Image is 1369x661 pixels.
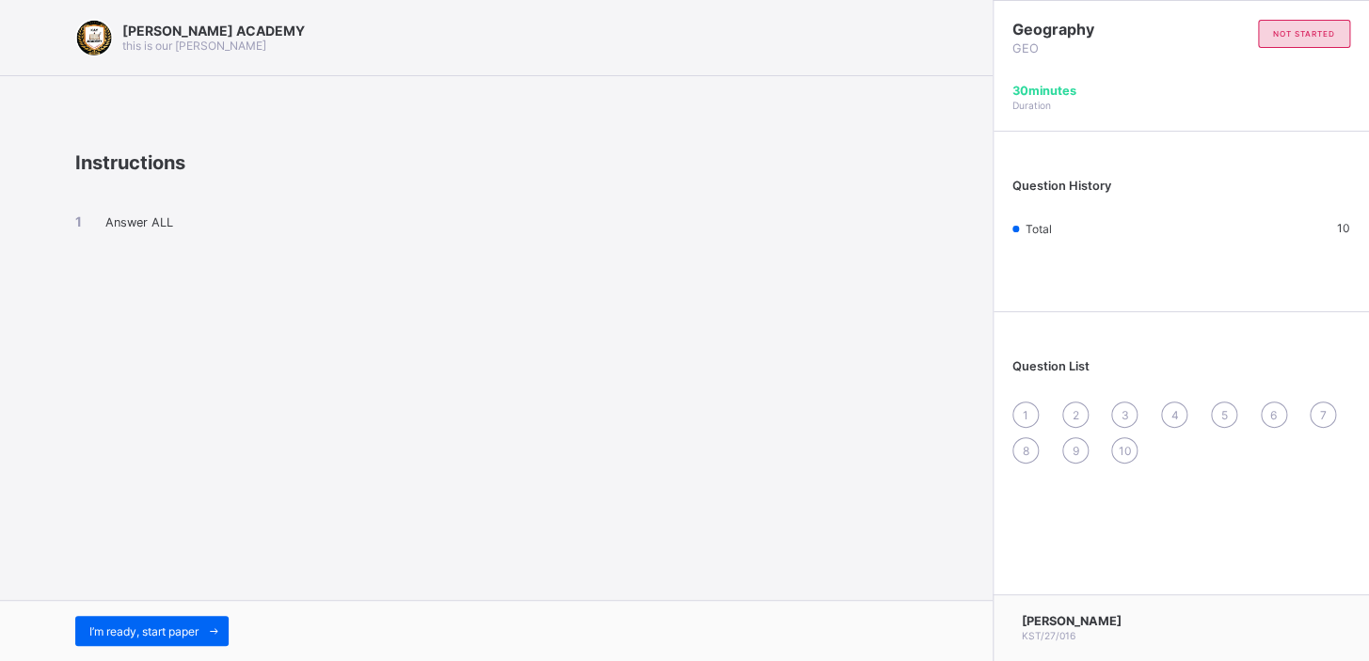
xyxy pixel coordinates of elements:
[1320,408,1327,422] span: 7
[1270,408,1277,422] span: 6
[1012,20,1182,39] span: Geography
[122,23,305,39] span: [PERSON_NAME] ACADEMY
[1023,444,1029,458] span: 8
[1025,222,1051,236] span: Total
[1023,408,1028,422] span: 1
[89,624,199,638] span: I’m ready, start paper
[1022,630,1075,641] span: KST/27/016
[1012,179,1111,193] span: Question History
[1072,444,1078,458] span: 9
[1170,408,1178,422] span: 4
[1022,614,1122,628] span: [PERSON_NAME]
[1012,359,1090,373] span: Question List
[105,215,173,229] span: Answer ALL
[1118,444,1131,458] span: 10
[1072,408,1078,422] span: 2
[1012,41,1182,55] span: GEO
[1273,29,1335,39] span: not started
[1220,408,1227,422] span: 5
[1012,100,1051,111] span: Duration
[75,151,185,174] span: Instructions
[122,39,266,53] span: this is our [PERSON_NAME]
[1337,221,1350,235] span: 10
[1012,84,1076,98] span: 30 minutes
[1121,408,1128,422] span: 3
